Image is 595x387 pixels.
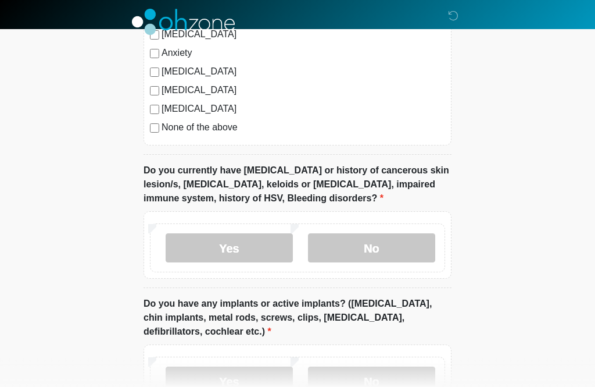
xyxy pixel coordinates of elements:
[150,123,159,133] input: None of the above
[162,65,445,79] label: [MEDICAL_DATA]
[150,49,159,58] input: Anxiety
[162,46,445,60] label: Anxiety
[150,68,159,77] input: [MEDICAL_DATA]
[162,83,445,97] label: [MEDICAL_DATA]
[162,102,445,116] label: [MEDICAL_DATA]
[132,9,235,35] img: OhZone Clinics Logo
[144,297,451,339] label: Do you have any implants or active implants? ([MEDICAL_DATA], chin implants, metal rods, screws, ...
[150,86,159,95] input: [MEDICAL_DATA]
[162,120,445,134] label: None of the above
[166,233,293,262] label: Yes
[144,164,451,205] label: Do you currently have [MEDICAL_DATA] or history of cancerous skin lesion/s, [MEDICAL_DATA], keloi...
[150,105,159,114] input: [MEDICAL_DATA]
[308,233,435,262] label: No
